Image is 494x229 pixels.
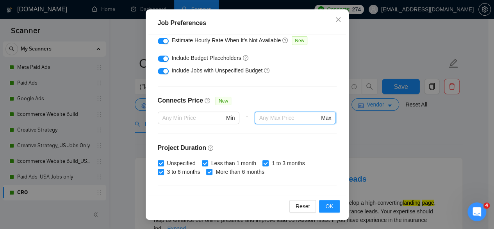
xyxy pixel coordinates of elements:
[172,55,241,61] span: Include Budget Placeholders
[208,145,214,151] span: question-circle
[243,55,249,61] span: question-circle
[296,202,310,211] span: Reset
[328,9,349,31] button: Close
[335,16,341,23] span: close
[172,67,263,74] span: Include Jobs with Unspecified Budget
[269,159,308,168] span: 1 to 3 months
[208,159,259,168] span: Less than 1 month
[483,202,490,209] span: 4
[158,96,203,105] h4: Connects Price
[264,67,270,74] span: question-circle
[239,112,254,133] div: -
[162,114,225,122] input: Any Min Price
[205,97,211,104] span: question-circle
[467,202,486,221] iframe: Intercom live chat
[289,200,316,213] button: Reset
[172,37,281,43] span: Estimate Hourly Rate When It’s Not Available
[216,97,231,105] span: New
[164,168,203,176] span: 3 to 6 months
[321,114,331,122] span: Max
[226,114,235,122] span: Min
[158,143,337,153] h4: Project Duration
[292,36,307,45] span: New
[212,168,268,176] span: More than 6 months
[158,18,337,28] div: Job Preferences
[164,159,199,168] span: Unspecified
[282,37,289,43] span: question-circle
[319,200,339,213] button: OK
[259,114,319,122] input: Any Max Price
[325,202,333,211] span: OK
